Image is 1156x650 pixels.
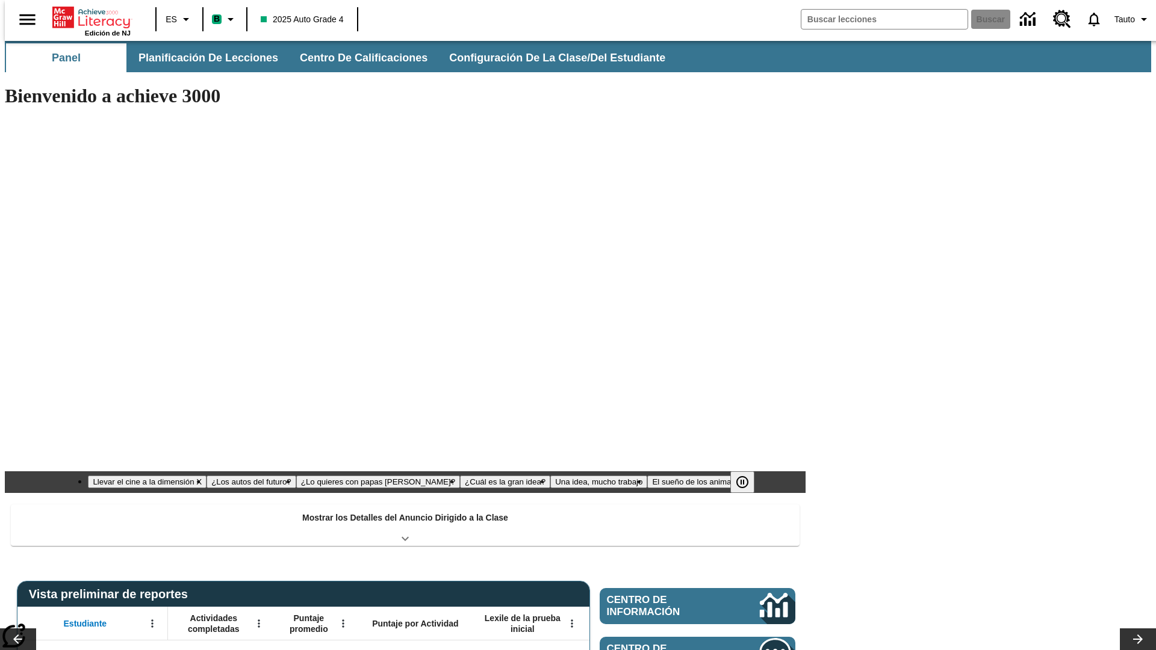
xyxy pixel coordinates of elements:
[550,475,647,488] button: Diapositiva 5 Una idea, mucho trabajo
[88,475,207,488] button: Diapositiva 1 Llevar el cine a la dimensión X
[730,471,766,493] div: Pausar
[160,8,199,30] button: Lenguaje: ES, Selecciona un idioma
[563,614,581,633] button: Abrir menú
[334,614,352,633] button: Abrir menú
[85,29,131,37] span: Edición de NJ
[290,43,437,72] button: Centro de calificaciones
[64,618,107,629] span: Estudiante
[52,4,131,37] div: Portada
[372,618,458,629] span: Puntaje por Actividad
[174,613,253,634] span: Actividades completadas
[166,13,177,26] span: ES
[730,471,754,493] button: Pausar
[1078,4,1110,35] a: Notificaciones
[440,43,675,72] button: Configuración de la clase/del estudiante
[250,614,268,633] button: Abrir menú
[1046,3,1078,36] a: Centro de recursos, Se abrirá en una pestaña nueva.
[129,43,288,72] button: Planificación de lecciones
[261,13,344,26] span: 2025 Auto Grade 4
[10,2,45,37] button: Abrir el menú lateral
[460,475,550,488] button: Diapositiva 4 ¿Cuál es la gran idea?
[479,613,567,634] span: Lexile de la prueba inicial
[302,512,508,524] p: Mostrar los Detalles del Anuncio Dirigido a la Clase
[647,475,746,488] button: Diapositiva 6 El sueño de los animales
[29,587,194,601] span: Vista preliminar de reportes
[1110,8,1156,30] button: Perfil/Configuración
[5,85,806,107] h1: Bienvenido a achieve 3000
[607,594,719,618] span: Centro de información
[600,588,795,624] a: Centro de información
[143,614,161,633] button: Abrir menú
[296,475,460,488] button: Diapositiva 3 ¿Lo quieres con papas fritas?
[6,43,126,72] button: Panel
[207,8,243,30] button: Boost El color de la clase es verde menta. Cambiar el color de la clase.
[280,613,338,634] span: Puntaje promedio
[52,5,131,29] a: Portada
[207,475,296,488] button: Diapositiva 2 ¿Los autos del futuro?
[5,43,676,72] div: Subbarra de navegación
[214,11,220,26] span: B
[1114,13,1135,26] span: Tauto
[1120,628,1156,650] button: Carrusel de lecciones, seguir
[5,41,1151,72] div: Subbarra de navegación
[801,10,968,29] input: Buscar campo
[11,504,800,546] div: Mostrar los Detalles del Anuncio Dirigido a la Clase
[1013,3,1046,36] a: Centro de información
